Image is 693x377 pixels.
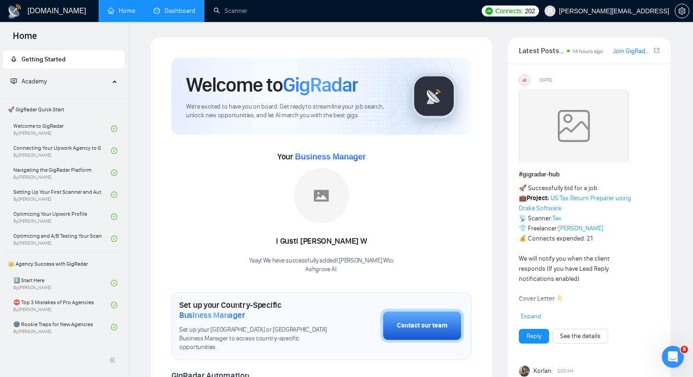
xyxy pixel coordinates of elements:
[4,255,124,273] span: 👑 Agency Success with GigRadar
[277,152,366,162] span: Your
[22,77,47,85] span: Academy
[5,29,44,49] span: Home
[214,7,247,15] a: searchScanner
[654,46,660,55] a: export
[13,163,111,183] a: Navigating the GigRadar PlatformBy[PERSON_NAME]
[519,45,564,56] span: Latest Posts from the GigRadar Community
[111,213,117,220] span: check-circle
[527,194,549,202] strong: Project:
[560,331,600,341] a: See the details
[547,8,553,14] span: user
[13,229,111,249] a: Optimizing and A/B Testing Your Scanner for Better ResultsBy[PERSON_NAME]
[380,309,464,343] button: Contact our team
[525,6,535,16] span: 202
[533,366,551,376] span: Korlan
[111,191,117,198] span: check-circle
[3,50,125,69] li: Getting Started
[411,73,457,119] img: gigradar-logo.png
[521,312,541,320] span: Expand
[7,4,22,19] img: logo
[519,366,530,377] img: Korlan
[295,152,365,161] span: Business Manager
[613,46,652,56] a: Join GigRadar Slack Community
[111,126,117,132] span: check-circle
[519,295,564,303] strong: Cover Letter 👇
[179,300,335,320] h1: Set up your Country-Specific
[249,265,394,274] p: Ashgrove AI .
[294,168,349,223] img: placeholder.png
[539,76,552,84] span: [DATE]
[111,235,117,242] span: check-circle
[179,326,335,352] span: Set up your [GEOGRAPHIC_DATA] or [GEOGRAPHIC_DATA] Business Manager to access country-specific op...
[111,302,117,308] span: check-circle
[519,169,660,180] h1: # gigradar-hub
[111,169,117,176] span: check-circle
[111,148,117,154] span: check-circle
[675,4,689,18] button: setting
[13,141,111,161] a: Connecting Your Upwork Agency to GigRadarBy[PERSON_NAME]
[485,7,493,15] img: upwork-logo.png
[13,295,111,315] a: ⛔ Top 3 Mistakes of Pro AgenciesBy[PERSON_NAME]
[681,346,688,353] span: 8
[495,6,523,16] span: Connects:
[397,321,447,331] div: Contact our team
[179,310,245,320] span: Business Manager
[22,55,66,63] span: Getting Started
[527,331,541,341] a: Reply
[186,72,358,97] h1: Welcome to
[109,355,118,365] span: double-left
[558,224,603,232] a: [PERSON_NAME]
[519,329,549,344] button: Reply
[13,317,111,337] a: 🌚 Rookie Traps for New AgenciesBy[PERSON_NAME]
[557,367,573,375] span: 2:00 AM
[519,89,629,163] img: weqQh+iSagEgQAAAABJRU5ErkJggg==
[13,185,111,205] a: Setting Up Your First Scanner and Auto-BidderBy[PERSON_NAME]
[111,280,117,286] span: check-circle
[519,194,631,212] a: US Tax Return Preparer using Drake Software
[13,207,111,227] a: Optimizing Your Upwork ProfileBy[PERSON_NAME]
[11,77,47,85] span: Academy
[249,257,394,274] div: Yaay! We have successfully added I [PERSON_NAME] W to
[519,75,529,85] div: US
[654,47,660,54] span: export
[283,72,358,97] span: GigRadar
[13,273,111,293] a: 1️⃣ Start HereBy[PERSON_NAME]
[13,339,111,359] a: ☠️ Fatal Traps for Solo Freelancers
[552,329,608,344] button: See the details
[154,7,195,15] a: dashboardDashboard
[662,346,684,368] iframe: Intercom live chat
[249,234,394,249] div: I Gusti [PERSON_NAME] W
[572,48,603,55] span: 14 hours ago
[552,214,561,222] a: Tax
[111,324,117,330] span: check-circle
[11,78,17,84] span: fund-projection-screen
[186,103,396,120] span: We're excited to have you on board. Get ready to streamline your job search, unlock new opportuni...
[13,119,111,139] a: Welcome to GigRadarBy[PERSON_NAME]
[11,56,17,62] span: rocket
[4,100,124,119] span: 🚀 GigRadar Quick Start
[675,7,689,15] a: setting
[108,7,135,15] a: homeHome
